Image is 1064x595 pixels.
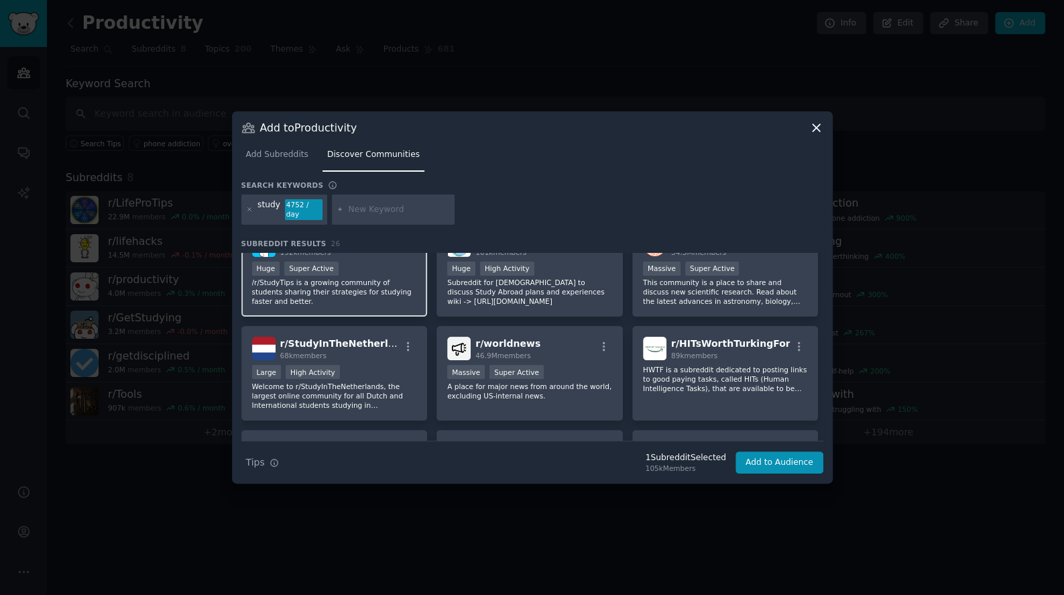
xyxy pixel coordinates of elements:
h3: Add to Productivity [260,121,357,135]
span: 192k members [280,248,331,256]
div: 1 Subreddit Selected [646,452,726,464]
span: r/ worldnews [475,338,540,349]
button: Tips [241,451,284,474]
a: Add Subreddits [241,144,313,172]
input: New Keyword [348,204,450,216]
span: Tips [246,455,265,470]
a: Discover Communities [322,144,424,172]
p: This community is a place to share and discuss new scientific research. Read about the latest adv... [643,278,808,306]
div: Super Active [284,262,339,276]
img: StudyInTheNetherlands [252,337,276,360]
div: Super Active [489,365,544,379]
img: Needafriend [447,441,471,464]
div: study [257,199,280,221]
div: Huge [252,262,280,276]
div: Large [252,365,282,379]
img: JEENEETards [643,441,666,464]
h3: Search keywords [241,180,324,190]
div: 4752 / day [285,199,322,221]
img: worldnews [447,337,471,360]
div: High Activity [286,365,340,379]
p: /r/StudyTips is a growing community of students sharing their strategies for studying faster and ... [252,278,417,306]
span: 46.9M members [475,351,530,360]
span: 34.3M members [671,248,726,256]
span: 26 [331,239,341,248]
p: Subreddit for [DEMOGRAPHIC_DATA] to discuss Study Abroad plans and experiences wiki -> [URL][DOMA... [447,278,612,306]
div: Massive [643,262,681,276]
span: 68k members [280,351,327,360]
div: Massive [447,365,485,379]
span: Subreddit Results [241,239,327,248]
img: HITsWorthTurkingFor [643,337,666,360]
div: Super Active [685,262,740,276]
div: Huge [447,262,475,276]
button: Add to Audience [735,451,823,474]
span: 101k members [475,248,526,256]
span: r/ StudyInTheNetherlands [280,338,414,349]
p: A place for major news from around the world, excluding US-internal news. [447,382,612,400]
span: 89k members [671,351,717,360]
p: Welcome to r/StudyInTheNetherlands, the largest online community for all Dutch and International ... [252,382,417,410]
span: Discover Communities [327,149,420,161]
div: 105k Members [646,464,726,473]
p: HWTF is a subreddit dedicated to posting links to good paying tasks, called HITs (Human Intellige... [643,365,808,393]
span: Add Subreddits [246,149,308,161]
div: High Activity [480,262,534,276]
span: r/ HITsWorthTurkingFor [671,338,790,349]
